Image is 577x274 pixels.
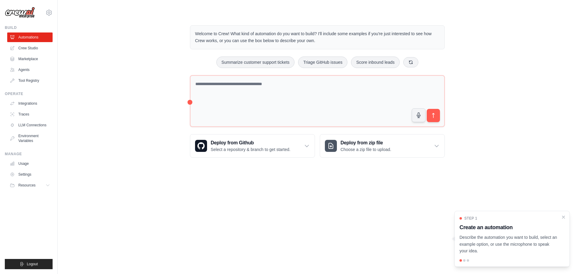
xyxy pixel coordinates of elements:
[7,131,53,146] a: Environment Variables
[459,234,557,254] p: Describe the automation you want to build, select an example option, or use the microphone to spe...
[340,146,391,152] p: Choose a zip file to upload.
[7,65,53,75] a: Agents
[5,91,53,96] div: Operate
[7,54,53,64] a: Marketplace
[7,120,53,130] a: LLM Connections
[216,57,295,68] button: Summarize customer support tickets
[211,146,290,152] p: Select a repository & branch to get started.
[7,43,53,53] a: Crew Studio
[5,25,53,30] div: Build
[7,180,53,190] button: Resources
[7,99,53,108] a: Integrations
[464,216,477,221] span: Step 1
[5,7,35,18] img: Logo
[7,170,53,179] a: Settings
[211,139,290,146] h3: Deploy from Github
[547,245,577,274] iframe: Chat Widget
[7,159,53,168] a: Usage
[5,152,53,156] div: Manage
[5,259,53,269] button: Logout
[340,139,391,146] h3: Deploy from zip file
[561,215,566,220] button: Close walkthrough
[459,223,557,232] h3: Create an automation
[195,30,440,44] p: Welcome to Crew! What kind of automation do you want to build? I'll include some examples if you'...
[7,76,53,85] a: Tool Registry
[18,183,35,188] span: Resources
[7,109,53,119] a: Traces
[298,57,347,68] button: Triage GitHub issues
[7,32,53,42] a: Automations
[27,262,38,266] span: Logout
[351,57,400,68] button: Score inbound leads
